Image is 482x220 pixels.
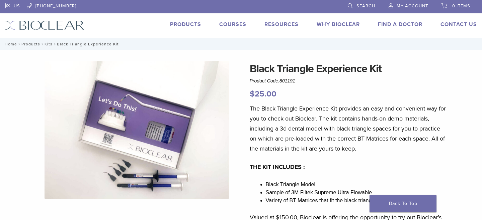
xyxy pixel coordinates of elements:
span: Product Code: [250,78,295,83]
a: Home [3,42,17,46]
a: Back To Top [370,195,436,212]
span: 801191 [279,78,295,83]
bdi: 25.00 [250,89,276,99]
span: 0 items [452,3,470,9]
a: Products [21,42,40,46]
span: My Account [397,3,428,9]
span: / [17,42,21,46]
li: Variety of BT Matrices that fit the black triangles in the model [266,197,447,205]
span: Search [356,3,375,9]
strong: THE KIT INCLUDES : [250,163,305,171]
span: / [53,42,57,46]
p: The Black Triangle Experience Kit provides an easy and convenient way for you to check out Biocle... [250,103,447,154]
img: BCL_BT_Demo_Kit_1 [45,61,229,199]
a: Contact Us [440,21,477,28]
a: Courses [219,21,246,28]
span: / [40,42,45,46]
li: Sample of 3M Filtek Supreme Ultra Flowable [266,189,447,197]
a: Find A Doctor [378,21,422,28]
a: Kits [45,42,53,46]
a: Resources [264,21,299,28]
li: Black Triangle Model [266,181,447,189]
span: $ [250,89,255,99]
h1: Black Triangle Experience Kit [250,61,447,77]
a: Products [170,21,201,28]
a: Why Bioclear [317,21,360,28]
img: Bioclear [5,20,84,30]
